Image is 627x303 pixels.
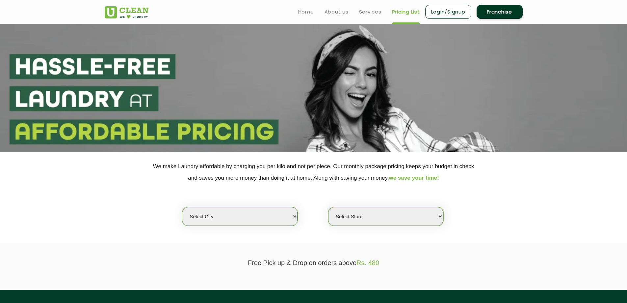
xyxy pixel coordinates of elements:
img: UClean Laundry and Dry Cleaning [105,6,148,18]
p: Free Pick up & Drop on orders above [105,259,523,267]
a: Pricing List [392,8,420,16]
p: We make Laundry affordable by charging you per kilo and not per piece. Our monthly package pricin... [105,161,523,184]
a: Franchise [477,5,523,19]
a: Services [359,8,381,16]
span: Rs. 480 [356,259,379,266]
span: we save your time! [389,175,439,181]
a: About us [325,8,349,16]
a: Home [298,8,314,16]
a: Login/Signup [425,5,471,19]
